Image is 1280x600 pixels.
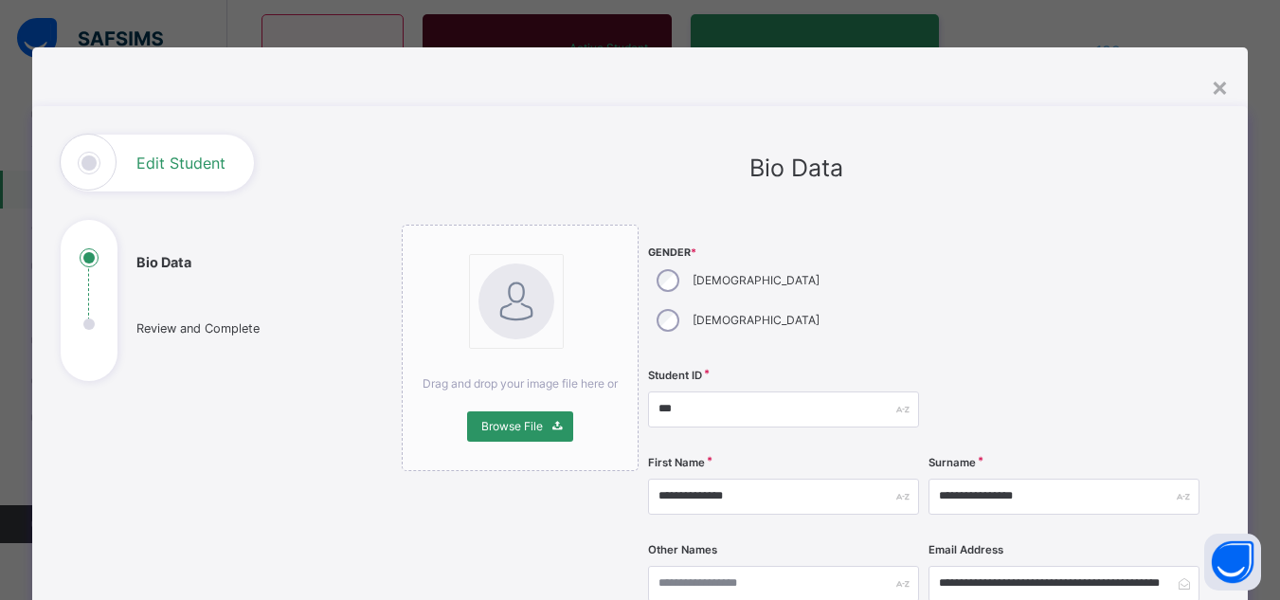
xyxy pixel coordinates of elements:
label: Surname [928,455,976,471]
button: Open asap [1204,534,1261,591]
img: bannerImage [478,264,554,339]
div: bannerImageDrag and drop your image file here orBrowse File [402,225,639,471]
label: Other Names [648,542,717,558]
span: Bio Data [749,154,843,182]
h1: Edit Student [136,155,225,171]
label: [DEMOGRAPHIC_DATA] [693,272,820,289]
span: Drag and drop your image file here or [423,376,618,391]
label: Student ID [648,368,702,384]
label: Email Address [928,542,1003,558]
span: Gender [648,245,919,261]
label: [DEMOGRAPHIC_DATA] [693,312,820,329]
span: Browse File [481,418,543,435]
label: First Name [648,455,705,471]
div: × [1211,66,1229,106]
